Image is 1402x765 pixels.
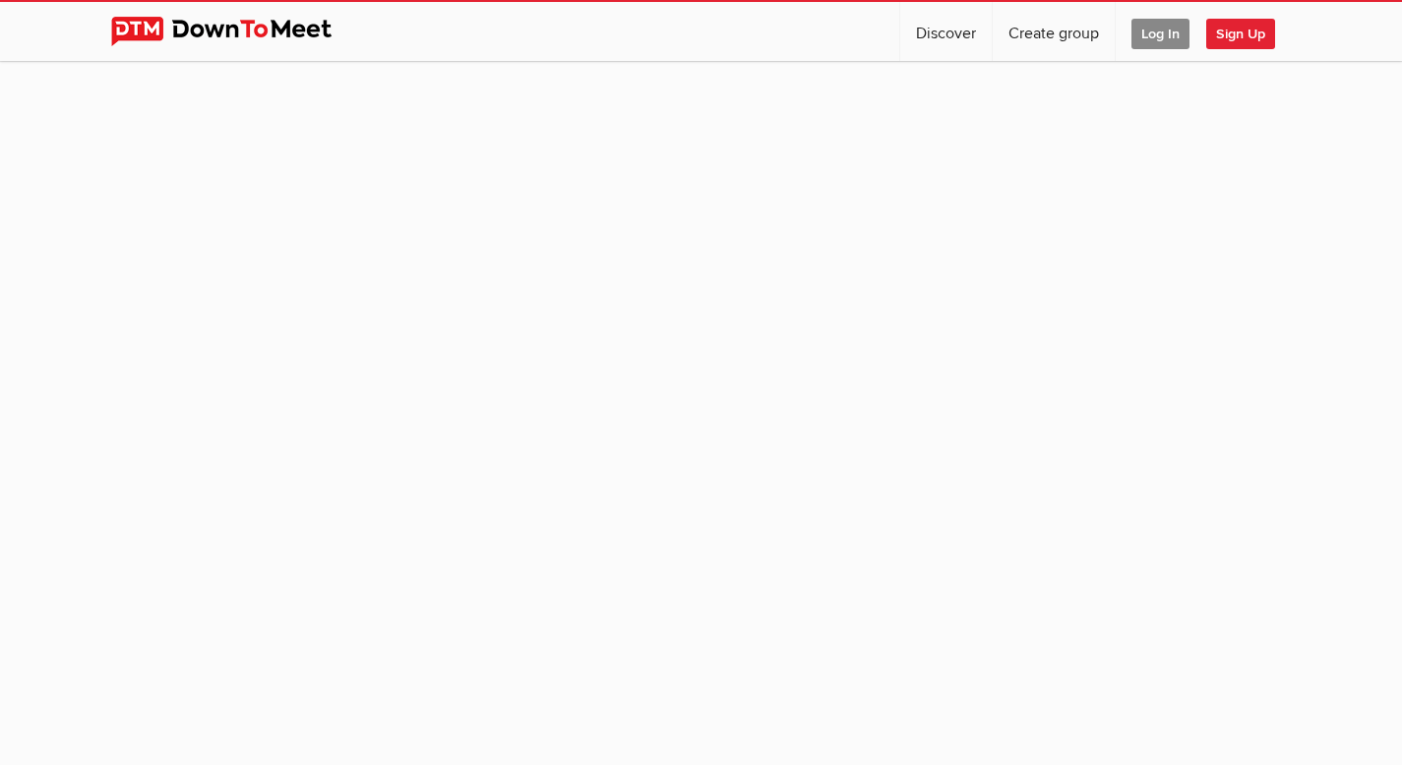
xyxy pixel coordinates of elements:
a: Create group [993,2,1115,61]
a: Discover [900,2,992,61]
img: DownToMeet [111,17,362,46]
a: Sign Up [1206,2,1291,61]
span: Sign Up [1206,19,1275,49]
a: Log In [1116,2,1205,61]
span: Log In [1131,19,1189,49]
